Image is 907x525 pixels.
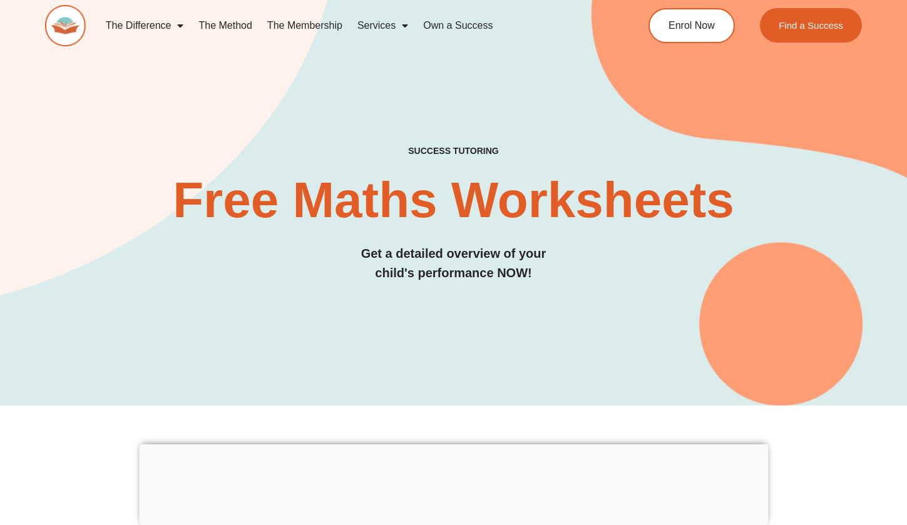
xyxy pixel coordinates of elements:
[760,8,862,43] a: Find a Success
[260,11,350,40] a: The Membership
[416,11,500,40] a: Own a Success
[669,21,715,31] span: Enrol Now
[779,21,843,30] span: Find a Success
[191,11,259,40] a: The Method
[350,11,416,40] a: Services
[45,175,861,225] h2: Free Maths Worksheets​
[45,146,861,156] h4: SUCCESS TUTORING​
[648,8,735,43] a: Enrol Now
[692,384,907,525] iframe: Chat Widget
[139,444,768,522] iframe: Advertisement
[98,11,192,40] a: The Difference
[98,11,602,40] nav: Menu
[45,244,861,283] h3: Get a detailed overview of your child's performance NOW!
